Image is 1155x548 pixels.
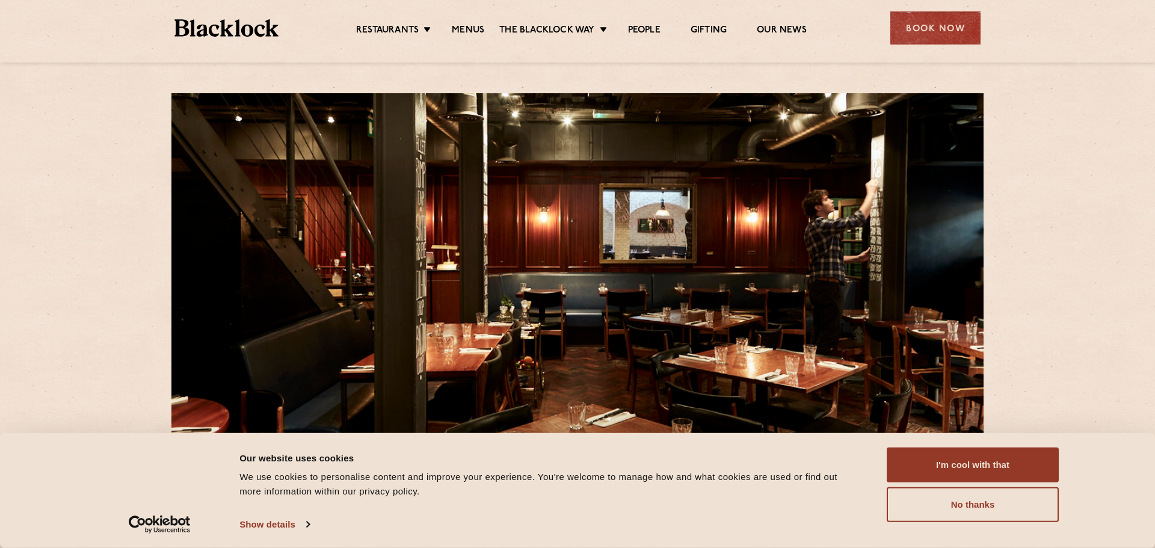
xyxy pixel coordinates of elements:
[890,11,981,45] div: Book Now
[628,25,661,38] a: People
[452,25,484,38] a: Menus
[239,516,309,534] a: Show details
[887,487,1059,522] button: No thanks
[887,448,1059,482] button: I'm cool with that
[757,25,807,38] a: Our News
[107,516,212,534] a: Usercentrics Cookiebot - opens in a new window
[174,19,279,37] img: BL_Textured_Logo-footer-cropped.svg
[356,25,419,38] a: Restaurants
[691,25,727,38] a: Gifting
[239,451,860,465] div: Our website uses cookies
[239,470,860,499] div: We use cookies to personalise content and improve your experience. You're welcome to manage how a...
[499,25,594,38] a: The Blacklock Way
